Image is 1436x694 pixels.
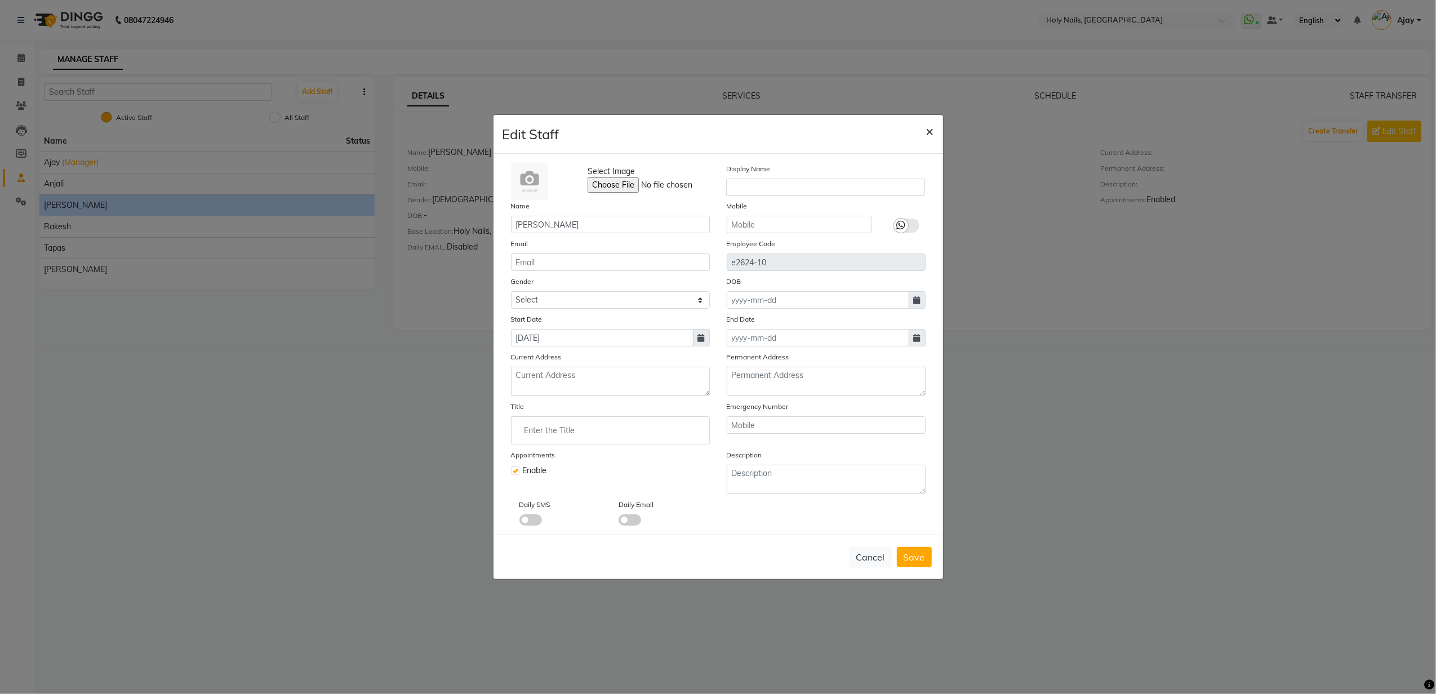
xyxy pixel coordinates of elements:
[727,216,872,233] input: Mobile
[511,314,543,324] label: Start Date
[516,419,705,442] input: Enter the Title
[619,500,653,510] label: Daily Email
[511,201,530,211] label: Name
[511,329,693,346] input: yyyy-mm-dd
[588,177,741,193] input: Select Image
[511,402,524,412] label: Title
[511,450,555,460] label: Appointments
[926,122,934,139] span: ×
[849,546,892,568] button: Cancel
[511,277,534,287] label: Gender
[917,115,943,146] button: Close
[727,416,926,434] input: Mobile
[588,166,635,177] span: Select Image
[727,291,909,309] input: yyyy-mm-dd
[727,450,762,460] label: Description
[511,352,562,362] label: Current Address
[727,277,741,287] label: DOB
[727,253,926,271] input: Employee Code
[726,164,770,174] label: Display Name
[511,163,548,200] img: Cinque Terre
[523,465,547,477] span: Enable
[727,239,776,249] label: Employee Code
[727,402,789,412] label: Emergency Number
[727,329,909,346] input: yyyy-mm-dd
[897,547,932,567] button: Save
[727,314,755,324] label: End Date
[727,352,789,362] label: Permanent Address
[511,253,710,271] input: Email
[519,500,550,510] label: Daily SMS
[904,551,925,563] span: Save
[727,201,748,211] label: Mobile
[511,216,710,233] input: Name
[503,124,559,144] h4: Edit Staff
[511,239,528,249] label: Email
